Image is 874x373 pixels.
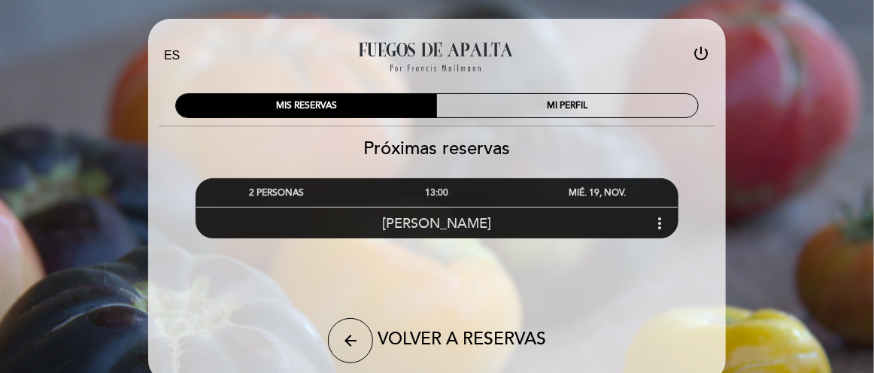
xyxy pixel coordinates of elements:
button: power_settings_new [692,44,710,68]
button: arrow_back [328,318,373,363]
i: arrow_back [341,332,360,350]
div: 13:00 [357,179,517,207]
div: MIÉ. 19, NOV. [517,179,678,207]
span: [PERSON_NAME] [383,215,492,232]
i: more_vert [651,214,669,232]
div: 2 PERSONAS [196,179,357,207]
h2: Próximas reservas [147,138,727,159]
div: MI PERFIL [437,94,698,117]
span: VOLVER A RESERVAS [378,329,546,350]
div: MIS RESERVAS [176,94,437,117]
i: power_settings_new [692,44,710,62]
a: Fuegos de Apalta [343,35,531,77]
